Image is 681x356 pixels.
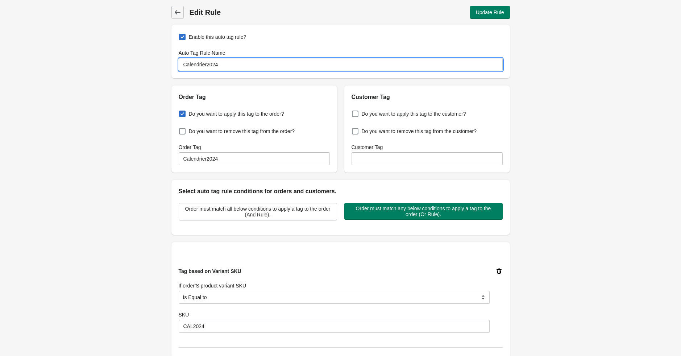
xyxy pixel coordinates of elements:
[179,268,241,274] span: Tag based on Variant SKU
[476,9,504,15] span: Update Rule
[362,128,477,135] span: Do you want to remove this tag from the customer?
[362,110,466,117] span: Do you want to apply this tag to the customer?
[185,206,331,218] span: Order must match all below conditions to apply a tag to the order (And Rule).
[344,203,503,220] button: Order must match any below conditions to apply a tag to the order (Or Rule).
[179,49,225,57] label: Auto Tag Rule Name
[179,93,330,102] h2: Order Tag
[179,144,201,151] label: Order Tag
[190,7,340,17] h1: Edit Rule
[179,311,189,318] label: SKU
[350,206,497,217] span: Order must match any below conditions to apply a tag to the order (Or Rule).
[179,187,503,196] h2: Select auto tag rule conditions for orders and customers.
[179,203,337,220] button: Order must match all below conditions to apply a tag to the order (And Rule).
[179,320,490,333] input: SKU
[189,128,295,135] span: Do you want to remove this tag from the order?
[470,6,510,19] button: Update Rule
[352,93,503,102] h2: Customer Tag
[189,33,246,41] span: Enable this auto tag rule?
[179,282,246,289] label: If order’S product variant SKU
[352,144,383,151] label: Customer Tag
[189,110,284,117] span: Do you want to apply this tag to the order?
